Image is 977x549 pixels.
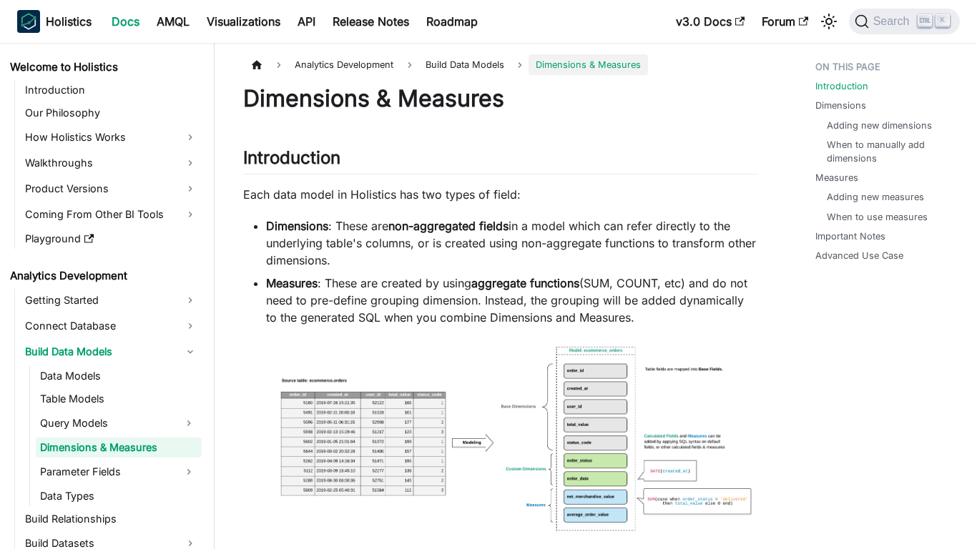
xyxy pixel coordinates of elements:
[36,412,176,435] a: Query Models
[324,10,418,33] a: Release Notes
[815,249,903,262] a: Advanced Use Case
[243,54,270,75] a: Home page
[827,138,949,165] a: When to manually add dimensions
[21,229,202,249] a: Playground
[176,460,202,483] button: Expand sidebar category 'Parameter Fields'
[289,10,324,33] a: API
[21,289,202,312] a: Getting Started
[869,15,918,28] span: Search
[36,389,202,409] a: Table Models
[21,126,202,149] a: How Holistics Works
[17,10,40,33] img: Holistics
[243,84,758,113] h1: Dimensions & Measures
[21,315,202,337] a: Connect Database
[36,437,202,457] a: Dimensions & Measures
[827,190,924,204] a: Adding new measures
[176,412,202,435] button: Expand sidebar category 'Query Models'
[103,10,148,33] a: Docs
[21,203,202,226] a: Coming From Other BI Tools
[815,229,885,243] a: Important Notes
[21,340,202,363] a: Build Data Models
[21,177,202,200] a: Product Versions
[418,54,511,75] span: Build Data Models
[288,54,401,75] span: Analytics Development
[849,9,960,34] button: Search (Ctrl+K)
[815,171,858,184] a: Measures
[17,10,92,33] a: HolisticsHolistics
[753,10,817,33] a: Forum
[36,486,202,506] a: Data Types
[471,276,579,290] strong: aggregate functions
[266,217,758,269] li: : These are in a model which can refer directly to the underlying table's columns, or is created ...
[243,147,758,174] h2: Introduction
[46,13,92,30] b: Holistics
[243,54,758,75] nav: Breadcrumbs
[21,103,202,123] a: Our Philosophy
[198,10,289,33] a: Visualizations
[827,210,928,224] a: When to use measures
[936,14,950,27] kbd: K
[529,54,648,75] span: Dimensions & Measures
[266,274,758,326] li: : These are created by using (SUM, COUNT, etc) and do not need to pre-define grouping dimension. ...
[667,10,753,33] a: v3.0 Docs
[243,186,758,203] p: Each data model in Holistics has two types of field:
[818,10,840,33] button: Switch between dark and light mode (currently light mode)
[36,460,176,483] a: Parameter Fields
[21,80,202,100] a: Introduction
[21,152,202,174] a: Walkthroughs
[148,10,198,33] a: AMQL
[827,119,932,132] a: Adding new dimensions
[6,266,202,286] a: Analytics Development
[815,79,868,93] a: Introduction
[266,219,328,233] strong: Dimensions
[815,99,866,112] a: Dimensions
[266,276,318,290] strong: Measures
[6,57,202,77] a: Welcome to Holistics
[418,10,486,33] a: Roadmap
[388,219,509,233] strong: non-aggregated fields
[21,509,202,529] a: Build Relationships
[36,366,202,386] a: Data Models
